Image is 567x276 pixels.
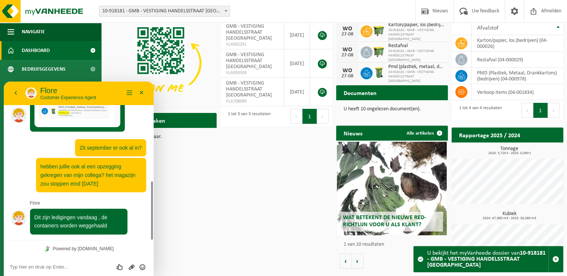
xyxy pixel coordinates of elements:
[344,107,440,112] p: U heeft 10 ongelezen document(en).
[452,128,528,142] h2: Rapportage 2025 / 2024
[455,102,502,119] div: 1 tot 4 van 4 resultaten
[41,165,46,170] img: Tawky_16x16.svg
[226,80,272,98] span: GMB - VESTIGING HANDELSSTRAAT [GEOGRAPHIC_DATA]
[388,64,444,70] span: Pmd (plastiek, metaal, drankkartons) (bedrijven)
[133,182,144,189] button: Emoji invoeren
[99,6,230,16] span: 10-918181 - GMB - VESTIGING HANDELSSTRAAT VEURNE - VEURNE
[122,182,133,189] button: Upload bestand
[226,70,278,76] span: VLA903509
[427,250,546,268] strong: 10-918181 - GMB - VESTIGING HANDELSSTRAAT [GEOGRAPHIC_DATA]
[388,43,444,49] span: Restafval
[226,98,278,104] span: VLA708090
[401,126,447,141] a: Alle artikelen
[388,28,444,42] span: 10-918181 - GMB - VESTIGING HANDELSSTRAAT [GEOGRAPHIC_DATA]
[105,21,217,105] img: Download de VHEPlus App
[31,133,104,147] span: Dit zijn ledigingen vandaag , de containers worden weggehaald
[336,85,384,100] h2: Documenten
[343,215,426,228] span: Wat betekent de nieuwe RED-richtlijn voor u als klant?
[99,6,230,17] span: 10-918181 - GMB - VESTIGING HANDELSSTRAAT VEURNE - VEURNE
[4,82,154,276] iframe: chat widget
[226,24,272,41] span: GMB - VESTIGING HANDELSSTRAAT [GEOGRAPHIC_DATA]
[340,53,355,58] div: 27-08
[455,151,563,155] span: 2024: 3,720 t - 2025: 0,000 t
[336,126,370,140] h2: Nieuws
[477,25,498,31] span: Afvalstof
[344,242,444,247] p: 1 van 10 resultaten
[22,22,45,41] span: Navigatie
[284,21,310,49] td: [DATE]
[226,42,278,47] span: VLA902291
[340,26,355,32] div: WO
[521,103,533,118] button: Previous
[290,109,302,124] button: Previous
[471,52,563,68] td: restafval (04-000029)
[388,22,444,28] span: Karton/papier, los (bedrijven)
[340,47,355,53] div: WO
[317,109,329,124] button: Next
[340,68,355,74] div: WO
[455,146,563,155] h3: Tonnage
[22,79,65,97] span: Contactpersonen
[7,129,22,144] img: Profielafbeelding agent
[373,45,385,58] img: WB-1100-HPE-GN-50
[111,182,144,189] div: Group of buttons
[455,217,563,220] span: 2024: 47,980 m3 - 2025: 28,080 m3
[455,211,563,220] h3: Kubiek
[388,70,444,83] span: 10-918181 - GMB - VESTIGING HANDELSSTRAAT [GEOGRAPHIC_DATA]
[548,103,560,118] button: Next
[22,41,50,60] span: Dashboard
[373,24,385,37] img: WB-1100-HPE-GN-50
[37,82,132,105] span: hebben jullie ook al een opzegging gekregen van mijn collega? het magazijn zou stoppen eind [DATE]
[226,52,272,70] span: GMB - VESTIGING HANDELSSTRAAT [GEOGRAPHIC_DATA]
[373,66,385,79] img: WB-0240-HPE-GN-50
[340,74,355,79] div: 27-08
[284,78,310,106] td: [DATE]
[340,254,352,269] button: Vorige
[302,109,317,124] button: 1
[38,162,112,172] a: Powered by [DOMAIN_NAME]
[471,84,563,100] td: verkoop items (04-001834)
[388,49,444,62] span: 10-918181 - GMB - VESTIGING HANDELSSTRAAT [GEOGRAPHIC_DATA]
[284,49,310,78] td: [DATE]
[533,103,548,118] button: 1
[224,108,271,125] div: 1 tot 3 van 3 resultaten
[352,254,364,269] button: Volgende
[22,60,66,79] span: Bedrijfsgegevens
[340,32,355,37] div: 27-08
[111,182,123,189] div: Beoordeel deze chat
[337,142,446,235] a: Wat betekent de nieuwe RED-richtlijn voor u als klant?
[507,142,563,157] a: Bekijk rapportage
[427,246,548,272] div: U bekijkt het myVanheede dossier van
[112,134,209,139] p: Geen data beschikbaar.
[26,118,142,125] p: Flore
[471,68,563,84] td: PMD (Plastiek, Metaal, Drankkartons) (bedrijven) (04-000978)
[471,35,563,52] td: karton/papier, los (bedrijven) (04-000026)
